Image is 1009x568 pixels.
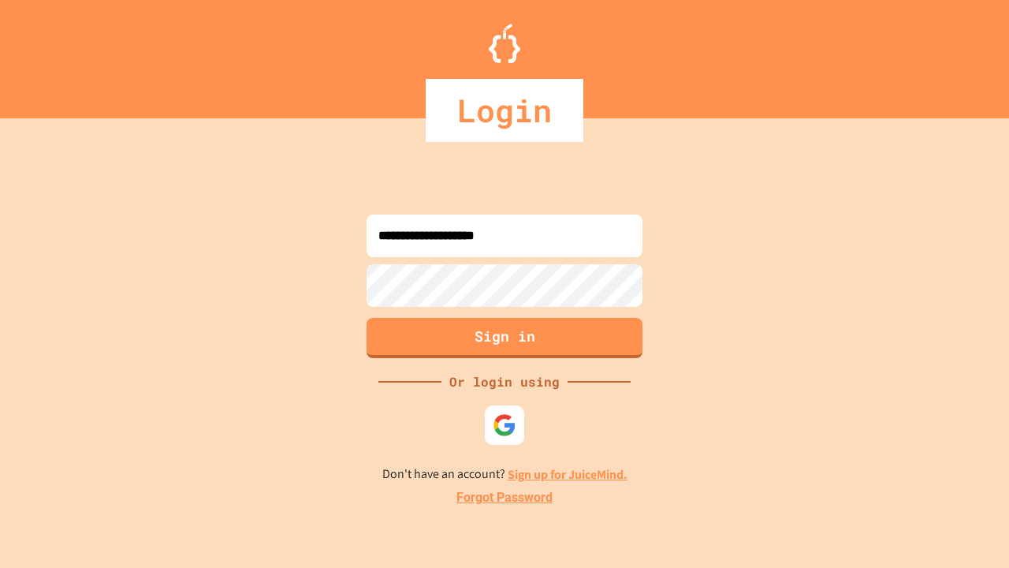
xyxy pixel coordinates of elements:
img: Logo.svg [489,24,520,63]
div: Or login using [441,372,568,391]
button: Sign in [367,318,642,358]
p: Don't have an account? [382,465,627,484]
iframe: chat widget [878,436,993,503]
a: Sign up for JuiceMind. [508,466,627,483]
iframe: chat widget [943,505,993,552]
div: Login [426,79,583,142]
img: google-icon.svg [493,413,516,437]
a: Forgot Password [456,488,553,507]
